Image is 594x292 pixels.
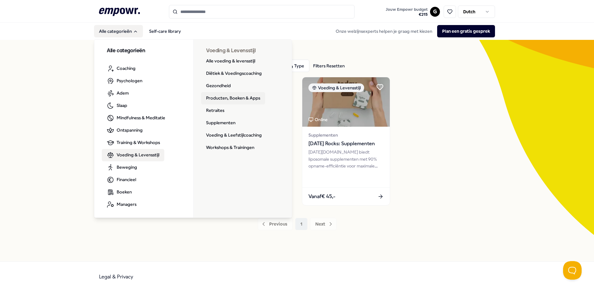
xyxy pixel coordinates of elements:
[563,261,582,280] iframe: Help Scout Beacon - Open
[201,129,267,142] a: Voeding & Leefstijlcoaching
[308,116,328,123] div: Online
[386,12,428,17] span: € 215
[385,6,429,18] button: Jouw Empowr budget€215
[169,5,355,19] input: Search for products, categories or subcategories
[308,193,335,201] span: Vanaf € 45,-
[102,149,164,161] a: Voeding & Levensstijl
[313,62,345,69] div: Filters Resetten
[201,117,240,129] a: Supplementen
[308,149,384,169] div: [DATE][DOMAIN_NAME] biedt liposomale supplementen met 90% opname-efficiëntie voor maximale gezond...
[117,65,136,72] span: Coaching
[308,140,384,148] span: [DATE] Rocks: Supplementen
[102,87,134,99] a: Adem
[117,164,137,171] span: Beweging
[102,75,147,87] a: Psychologen
[94,25,186,37] nav: Main
[99,274,133,280] a: Legal & Privacy
[117,77,142,84] span: Psychologen
[308,132,384,138] span: Supplementen
[201,104,229,117] a: Retraites
[102,174,141,186] a: Financieel
[94,40,292,218] div: Alle categorieën
[117,102,127,109] span: Slaap
[383,5,430,18] a: Jouw Empowr budget€215
[386,7,428,12] span: Jouw Empowr budget
[206,47,280,55] h3: Voeding & Levensstijl
[144,25,186,37] a: Self-care library
[94,25,143,37] button: Alle categorieën
[117,90,129,96] span: Adem
[117,139,160,146] span: Training & Workshops
[283,60,309,72] button: Type
[102,161,142,174] a: Beweging
[102,186,137,198] a: Boeken
[117,127,143,133] span: Ontspanning
[201,67,267,80] a: Diëtiek & Voedingscoaching
[437,25,495,37] button: Plan een gratis gesprek
[331,25,495,37] div: Onze welzijnsexperts helpen je graag met kiezen
[201,80,236,92] a: Gezondheid
[102,124,148,137] a: Ontspanning
[201,55,260,67] a: Alle voeding & levensstijl
[117,176,136,183] span: Financieel
[107,47,181,55] h3: Alle categorieën
[117,201,136,208] span: Managers
[302,77,390,127] img: package image
[430,7,440,17] button: G
[102,99,132,112] a: Slaap
[117,151,159,158] span: Voeding & Levensstijl
[201,92,265,104] a: Producten, Boeken & Apps
[117,114,165,121] span: Mindfulness & Meditatie
[102,137,165,149] a: Training & Workshops
[102,198,141,211] a: Managers
[302,77,390,205] a: package imageVoeding & LevensstijlOnlineSupplementen[DATE] Rocks: Supplementen[DATE][DOMAIN_NAME]...
[102,112,170,124] a: Mindfulness & Meditatie
[201,142,259,154] a: Workshops & Trainingen
[102,62,140,75] a: Coaching
[308,83,364,92] div: Voeding & Levensstijl
[117,188,132,195] span: Boeken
